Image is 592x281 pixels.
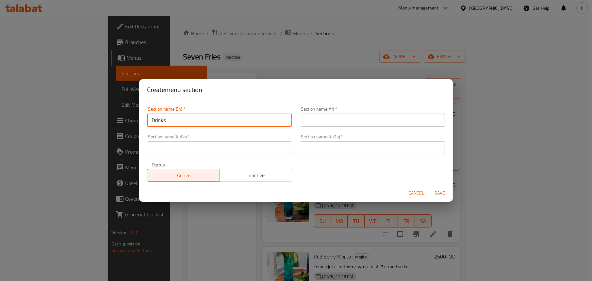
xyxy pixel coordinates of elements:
input: Please enter section name(ar) [300,114,445,127]
span: Save [432,189,448,197]
h2: Create menu section [147,85,445,95]
input: Please enter section name(KuBa) [300,141,445,154]
span: Inactive [222,171,290,180]
button: Inactive [220,169,292,182]
input: Please enter section name(KuSo) [147,141,292,154]
input: Please enter section name(en) [147,114,292,127]
button: Cancel [406,187,427,199]
button: Active [147,169,220,182]
button: Save [429,187,450,199]
span: Active [150,171,217,180]
span: Cancel [408,189,424,197]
